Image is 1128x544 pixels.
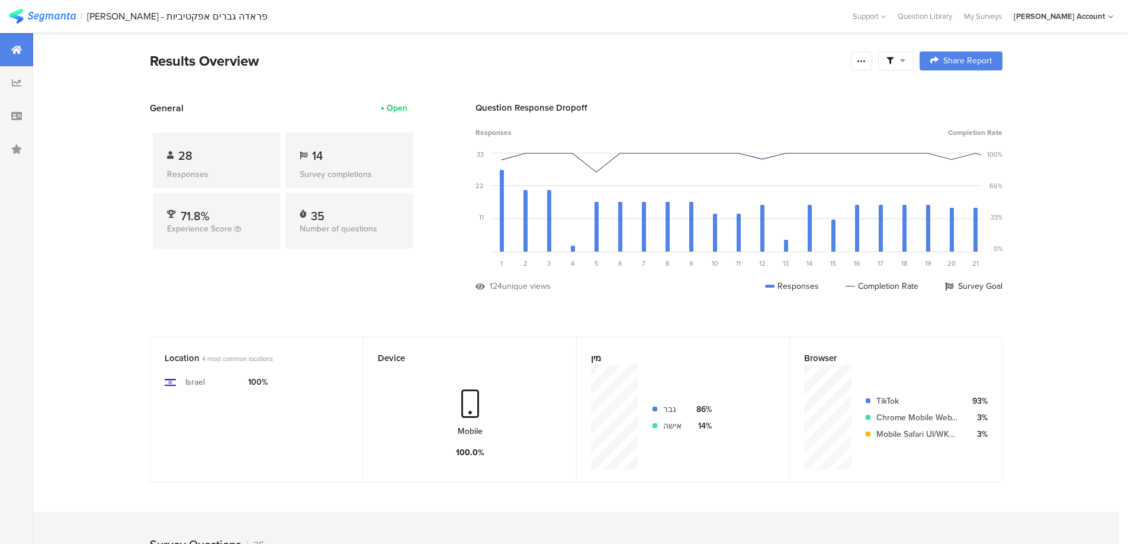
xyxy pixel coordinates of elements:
[9,9,76,24] img: segmanta logo
[691,420,712,432] div: 14%
[830,259,837,268] span: 15
[925,259,931,268] span: 19
[181,207,210,225] span: 71.8%
[943,57,992,65] span: Share Report
[846,280,918,292] div: Completion Rate
[87,11,268,22] div: [PERSON_NAME] - פראדה גברים אפקטיביות
[991,213,1002,222] div: 33%
[475,127,512,138] span: Responses
[947,259,956,268] span: 20
[691,403,712,416] div: 86%
[150,101,184,115] span: General
[490,280,502,292] div: 124
[165,352,329,365] div: Location
[502,280,551,292] div: unique views
[663,420,682,432] div: אישה
[591,352,756,365] div: מין
[972,259,979,268] span: 21
[475,101,1002,114] div: Question Response Dropoff
[571,259,574,268] span: 4
[594,259,599,268] span: 5
[876,395,957,407] div: TikTok
[945,280,1002,292] div: Survey Goal
[311,207,324,219] div: 35
[967,428,988,440] div: 3%
[185,376,205,388] div: Israel
[300,223,377,235] span: Number of questions
[458,425,483,437] div: Mobile
[1014,11,1105,22] div: [PERSON_NAME] Account
[202,354,273,363] span: 4 most common locations
[523,259,528,268] span: 2
[783,259,789,268] span: 13
[387,102,407,114] div: Open
[167,168,266,181] div: Responses
[967,395,988,407] div: 93%
[618,259,622,268] span: 6
[987,150,1002,159] div: 100%
[765,280,819,292] div: Responses
[948,127,1002,138] span: Completion Rate
[479,213,484,222] div: 11
[248,376,268,388] div: 100%
[456,446,484,459] div: 100.0%
[178,147,192,165] span: 28
[876,411,957,424] div: Chrome Mobile WebView
[81,9,82,23] div: |
[901,259,907,268] span: 18
[150,50,845,72] div: Results Overview
[853,7,886,25] div: Support
[967,411,988,424] div: 3%
[500,259,503,268] span: 1
[892,11,958,22] a: Question Library
[736,259,741,268] span: 11
[666,259,669,268] span: 8
[876,428,957,440] div: Mobile Safari UI/WKWebView
[300,168,399,181] div: Survey completions
[878,259,883,268] span: 17
[712,259,718,268] span: 10
[663,403,682,416] div: גבר
[989,181,1002,191] div: 66%
[994,244,1002,253] div: 0%
[804,352,968,365] div: Browser
[689,259,693,268] span: 9
[759,259,766,268] span: 12
[806,259,812,268] span: 14
[167,223,232,235] span: Experience Score
[312,147,323,165] span: 14
[958,11,1008,22] a: My Surveys
[475,181,484,191] div: 22
[378,352,542,365] div: Device
[477,150,484,159] div: 33
[854,259,860,268] span: 16
[642,259,645,268] span: 7
[547,259,551,268] span: 3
